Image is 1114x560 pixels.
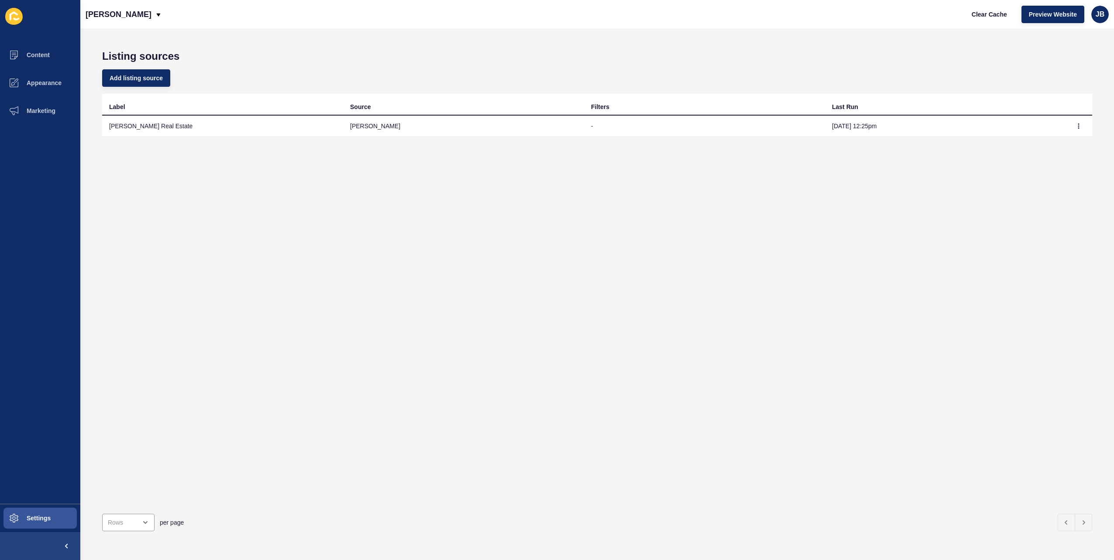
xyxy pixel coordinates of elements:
td: [DATE] 12:25pm [825,116,1066,137]
div: Last Run [832,102,858,111]
span: Clear Cache [972,10,1007,19]
button: Clear Cache [964,6,1014,23]
td: - [584,116,825,137]
span: Add listing source [110,74,163,82]
span: per page [160,518,184,527]
div: open menu [102,514,155,531]
span: JB [1096,10,1104,19]
p: [PERSON_NAME] [86,3,151,25]
button: Add listing source [102,69,170,87]
div: Filters [591,102,609,111]
div: Source [350,102,371,111]
td: [PERSON_NAME] Real Estate [102,116,343,137]
div: Label [109,102,125,111]
button: Preview Website [1021,6,1084,23]
span: Preview Website [1029,10,1077,19]
td: [PERSON_NAME] [343,116,584,137]
h1: Listing sources [102,50,1092,62]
